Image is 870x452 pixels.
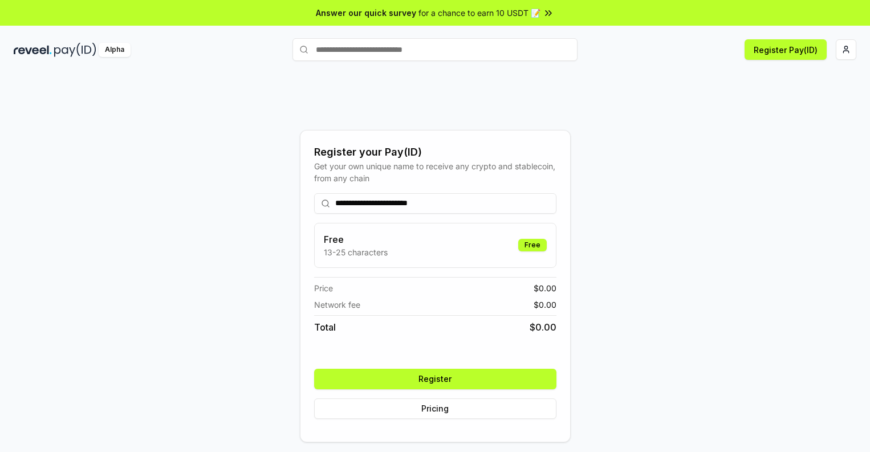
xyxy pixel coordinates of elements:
[314,369,556,389] button: Register
[534,299,556,311] span: $ 0.00
[316,7,416,19] span: Answer our quick survey
[14,43,52,57] img: reveel_dark
[314,144,556,160] div: Register your Pay(ID)
[518,239,547,251] div: Free
[314,398,556,419] button: Pricing
[314,299,360,311] span: Network fee
[745,39,827,60] button: Register Pay(ID)
[530,320,556,334] span: $ 0.00
[314,320,336,334] span: Total
[54,43,96,57] img: pay_id
[324,246,388,258] p: 13-25 characters
[418,7,540,19] span: for a chance to earn 10 USDT 📝
[534,282,556,294] span: $ 0.00
[324,233,388,246] h3: Free
[99,43,131,57] div: Alpha
[314,160,556,184] div: Get your own unique name to receive any crypto and stablecoin, from any chain
[314,282,333,294] span: Price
